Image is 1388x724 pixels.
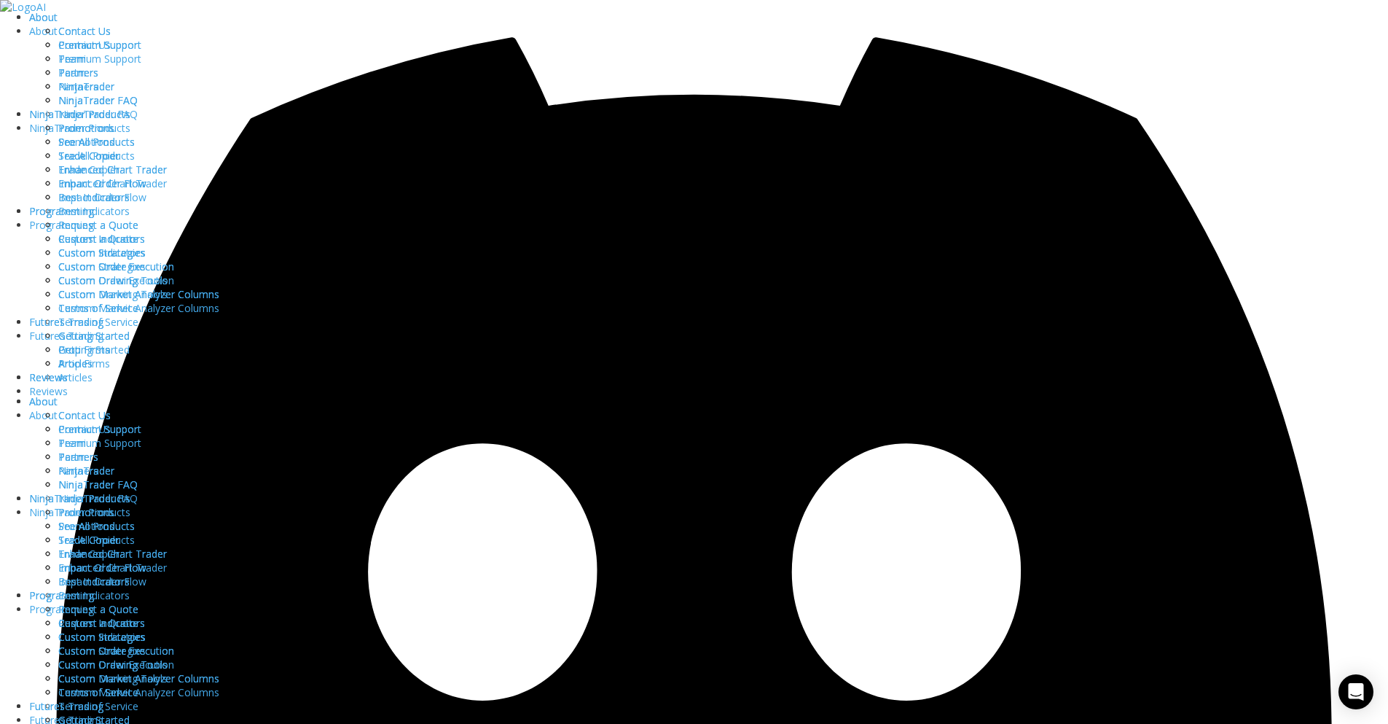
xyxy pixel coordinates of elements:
[58,478,138,491] a: NinjaTrader FAQ
[58,135,135,149] a: See All Products
[58,561,146,575] a: Impact Order Flow
[58,685,138,699] a: Terms of Service
[58,329,130,343] a: Getting Started
[29,370,68,384] a: Reviews
[1338,674,1373,709] div: Open Intercom Messenger
[29,408,1388,491] ul: About
[58,464,114,478] a: NinjaTrader
[58,24,111,38] a: Contact Us
[29,394,58,408] a: About
[58,176,146,190] a: Impact Order Flow
[58,246,146,260] a: Custom Strategies
[58,218,138,232] a: Request a Quote
[58,260,174,273] a: Custom Order Execution
[29,107,130,121] a: NinjaTrader Products
[58,575,130,588] a: Best Indicators
[29,204,94,218] a: Programming
[58,408,111,422] a: Contact Us
[29,699,103,713] a: Futures Trading
[29,491,130,505] a: NinjaTrader Products
[58,450,98,464] a: Partners
[29,505,1388,588] ul: NinjaTrader Products
[58,287,219,301] a: Custom Market Analyzer Columns
[29,24,1388,107] ul: About
[58,79,114,93] a: NinjaTrader
[58,163,167,176] a: Enhanced Chart Trader
[58,672,219,685] a: Custom Market Analyzer Columns
[29,602,1388,699] ul: Programming
[58,52,86,66] a: Team
[58,190,130,204] a: Best Indicators
[29,315,103,329] a: Futures Trading
[29,329,1388,370] ul: Futures Trading
[58,149,119,163] a: Trade Copier
[58,93,138,107] a: NinjaTrader FAQ
[29,218,1388,315] ul: Programming
[58,658,168,672] a: Custom Drawing Tools
[58,232,145,246] a: Custom Indicators
[58,422,141,436] a: Premium Support
[58,644,174,658] a: Custom Order Execution
[58,519,135,533] a: See All Products
[58,121,114,135] a: Promotions
[58,38,141,52] a: Premium Support
[58,357,93,370] a: Articles
[58,436,86,450] a: Team
[58,602,138,616] a: Request a Quote
[29,588,94,602] a: Programming
[58,273,168,287] a: Custom Drawing Tools
[29,10,58,24] a: About
[58,301,138,315] a: Terms of Service
[58,616,145,630] a: Custom Indicators
[58,630,146,644] a: Custom Strategies
[58,505,114,519] a: Promotions
[29,121,1388,204] ul: NinjaTrader Products
[58,547,167,561] a: Enhanced Chart Trader
[58,533,119,547] a: Trade Copier
[58,343,110,357] a: Prop Firms
[58,66,98,79] a: Partners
